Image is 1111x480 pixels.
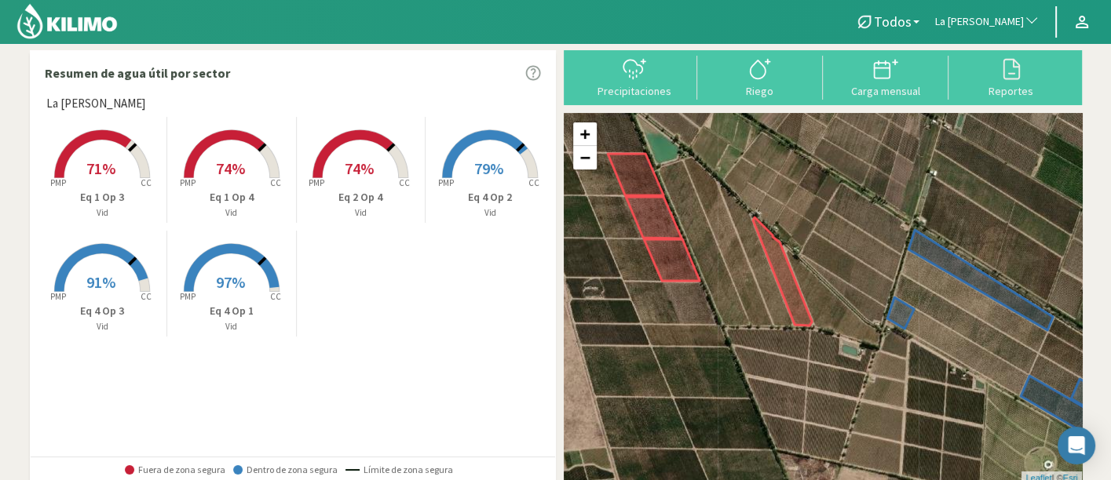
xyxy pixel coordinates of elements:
[828,85,944,96] div: Carga mensual
[1058,427,1095,464] div: Open Intercom Messenger
[180,291,196,302] tspan: PMP
[50,177,66,188] tspan: PMP
[125,464,225,475] span: Fuera de zona segura
[233,464,338,475] span: Dentro de zona segura
[400,177,411,188] tspan: CC
[297,189,426,205] p: Eq 2 Op 4
[38,303,167,319] p: Eq 4 Op 3
[297,206,426,220] p: Vid
[46,95,145,113] span: La [PERSON_NAME]
[50,291,66,302] tspan: PMP
[697,56,823,97] button: Riego
[426,189,555,205] p: Eq 4 Op 2
[823,56,948,97] button: Carga mensual
[345,158,374,178] span: 74%
[935,14,1024,30] span: La [PERSON_NAME]
[38,320,167,333] p: Vid
[426,206,555,220] p: Vid
[16,2,119,40] img: Kilimo
[86,272,115,292] span: 91%
[141,177,152,188] tspan: CC
[309,177,324,188] tspan: PMP
[953,85,1069,96] div: Reportes
[702,85,818,96] div: Riego
[38,189,167,205] p: Eq 1 Op 3
[948,56,1074,97] button: Reportes
[270,291,281,302] tspan: CC
[141,291,152,302] tspan: CC
[45,64,230,82] p: Resumen de agua útil por sector
[573,146,597,169] a: Zoom out
[167,320,296,333] p: Vid
[216,158,245,178] span: 74%
[38,206,167,220] p: Vid
[927,5,1047,39] button: La [PERSON_NAME]
[529,177,540,188] tspan: CC
[572,56,697,97] button: Precipitaciones
[438,177,454,188] tspan: PMP
[216,272,245,292] span: 97%
[167,189,296,205] p: Eq 1 Op 4
[86,158,115,178] span: 71%
[180,177,196,188] tspan: PMP
[167,206,296,220] p: Vid
[474,158,503,178] span: 79%
[573,122,597,146] a: Zoom in
[576,85,693,96] div: Precipitaciones
[874,13,912,30] span: Todos
[345,464,453,475] span: Límite de zona segura
[167,303,296,319] p: Eq 4 Op 1
[270,177,281,188] tspan: CC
